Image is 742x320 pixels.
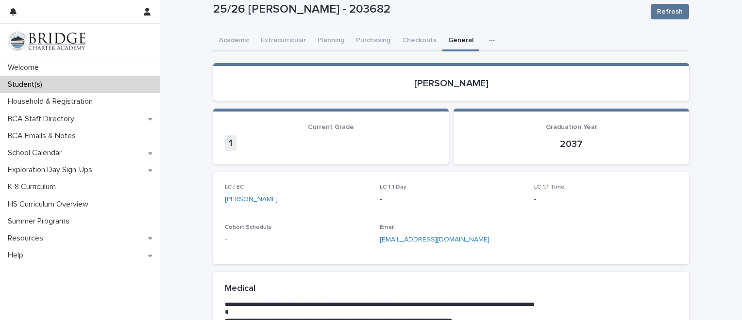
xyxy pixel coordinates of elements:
[4,182,64,192] p: K-8 Curriculum
[225,284,255,294] h2: Medical
[225,194,278,205] a: [PERSON_NAME]
[4,80,50,89] p: Student(s)
[534,184,565,190] span: LC 1:1 Time
[4,97,101,106] p: Household & Registration
[546,124,597,130] span: Graduation Year
[380,224,395,230] span: Email
[4,217,77,226] p: Summer Programs
[4,131,84,141] p: BCA Emails & Notes
[255,31,312,51] button: Extracurricular
[4,200,96,209] p: HS Curriculum Overview
[213,31,255,51] button: Academic
[4,234,51,243] p: Resources
[225,184,244,190] span: LC / EC
[225,78,677,89] p: [PERSON_NAME]
[657,7,683,16] span: Refresh
[225,224,272,230] span: Cohort Schedule
[4,148,69,158] p: School Calendar
[4,114,82,124] p: BCA Staff Directory
[396,31,442,51] button: Checkouts
[8,32,85,51] img: V1C1m3IdTEidaUdm9Hs0
[225,235,227,245] a: -
[4,165,100,175] p: Exploration Day Sign-Ups
[465,138,677,150] p: 2037
[380,184,406,190] span: LC 1:1 Day
[350,31,396,51] button: Purchasing
[308,124,354,130] span: Current Grade
[442,31,479,51] button: General
[651,4,689,19] button: Refresh
[380,236,489,243] a: [EMAIL_ADDRESS][DOMAIN_NAME]
[4,251,31,260] p: Help
[380,194,523,205] p: -
[534,194,677,205] p: -
[213,2,643,16] p: 25/26 [PERSON_NAME] - 203682
[225,135,236,151] span: 1
[312,31,350,51] button: Planning
[4,63,47,72] p: Welcome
